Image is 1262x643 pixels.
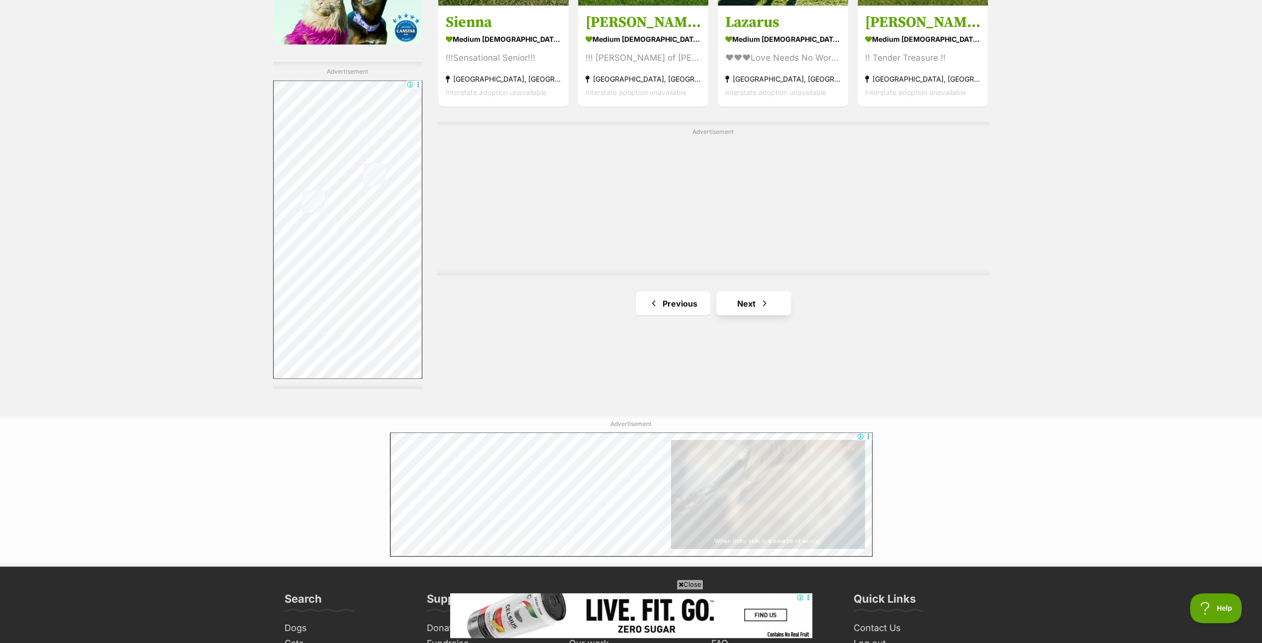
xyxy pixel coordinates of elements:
a: [PERSON_NAME] medium [DEMOGRAPHIC_DATA] Dog !! Tender Treasure !! [GEOGRAPHIC_DATA], [GEOGRAPHIC_... [858,5,988,106]
a: [PERSON_NAME] medium [DEMOGRAPHIC_DATA] Dog !!! [PERSON_NAME] of [PERSON_NAME] !!! [GEOGRAPHIC_DA... [578,5,708,106]
div: ♥♥♥Love Needs No Words♥♥♥ [725,51,841,64]
span: Interstate adoption unavailable [725,88,826,96]
strong: medium [DEMOGRAPHIC_DATA] Dog [446,31,561,46]
strong: [GEOGRAPHIC_DATA], [GEOGRAPHIC_DATA] [585,72,701,85]
strong: [GEOGRAPHIC_DATA], [GEOGRAPHIC_DATA] [865,72,980,85]
iframe: Advertisement [273,80,422,379]
a: Next page [716,291,791,315]
h3: Search [285,591,322,611]
nav: Pagination [437,291,989,315]
h3: [PERSON_NAME] [585,12,701,31]
a: Lazarus medium [DEMOGRAPHIC_DATA] Dog ♥♥♥Love Needs No Words♥♥♥ [GEOGRAPHIC_DATA], [GEOGRAPHIC_DA... [718,5,848,106]
a: Sienna medium [DEMOGRAPHIC_DATA] Dog !!!Sensational Senior!!! [GEOGRAPHIC_DATA], [GEOGRAPHIC_DATA... [438,5,569,106]
div: !!!Sensational Senior!!! [446,51,561,64]
div: !! Tender Treasure !! [865,51,980,64]
strong: [GEOGRAPHIC_DATA], [GEOGRAPHIC_DATA] [446,72,561,85]
h3: Quick Links [854,591,916,611]
strong: medium [DEMOGRAPHIC_DATA] Dog [585,31,701,46]
div: Advertisement [437,122,989,275]
span: Interstate adoption unavailable [865,88,966,96]
strong: medium [DEMOGRAPHIC_DATA] Dog [865,31,980,46]
span: Interstate adoption unavailable [585,88,686,96]
h3: Support [427,591,470,611]
a: Previous page [636,291,710,315]
iframe: Advertisement [450,593,812,638]
iframe: Help Scout Beacon - Open [1190,593,1242,623]
strong: medium [DEMOGRAPHIC_DATA] Dog [725,31,841,46]
iframe: Advertisement [472,140,955,265]
a: Dogs [281,620,413,636]
iframe: Advertisement [390,432,873,556]
span: Close [677,579,703,589]
a: Donate [423,620,555,636]
h3: [PERSON_NAME] [865,12,980,31]
div: Advertisement [273,62,422,389]
div: !!! [PERSON_NAME] of [PERSON_NAME] !!! [585,51,701,64]
h3: Lazarus [725,12,841,31]
a: Contact Us [850,620,982,636]
h3: Sienna [446,12,561,31]
strong: [GEOGRAPHIC_DATA], [GEOGRAPHIC_DATA] [725,72,841,85]
span: Interstate adoption unavailable [446,88,547,96]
